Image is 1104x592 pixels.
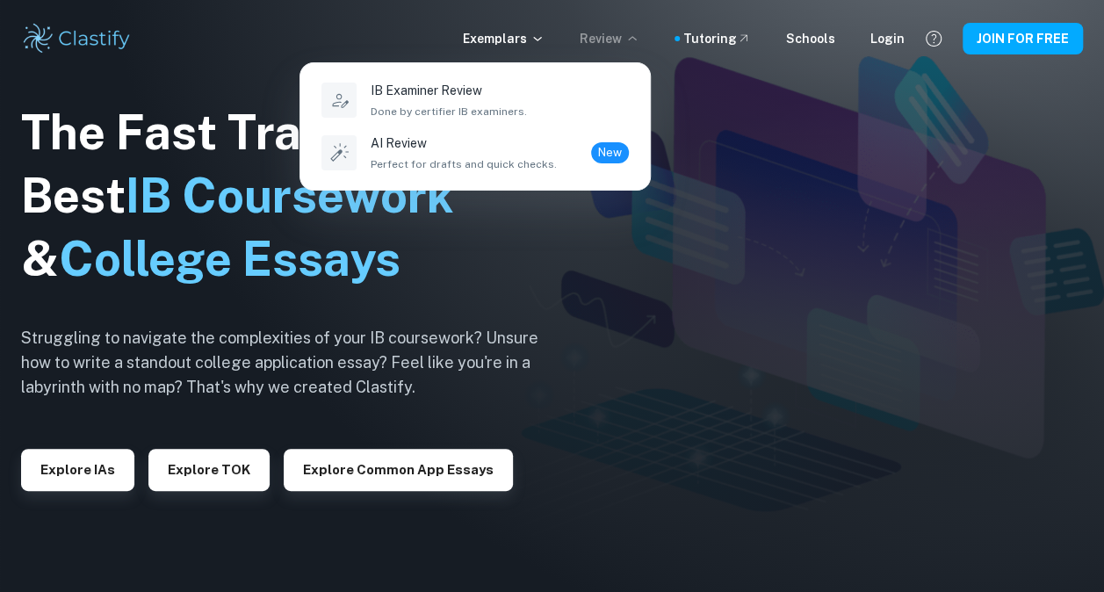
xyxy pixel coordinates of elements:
[371,156,557,172] span: Perfect for drafts and quick checks.
[318,130,632,176] a: AI ReviewPerfect for drafts and quick checks.New
[371,134,557,153] p: AI Review
[591,144,629,162] span: New
[371,81,527,100] p: IB Examiner Review
[371,104,527,119] span: Done by certifier IB examiners.
[318,77,632,123] a: IB Examiner ReviewDone by certifier IB examiners.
